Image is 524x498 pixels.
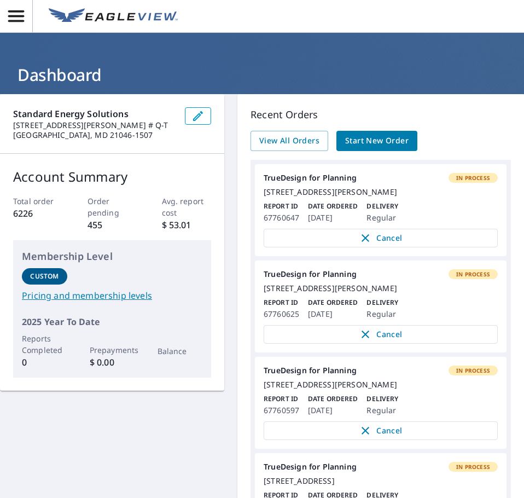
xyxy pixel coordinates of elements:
[162,195,212,218] p: Avg. report cost
[308,394,358,404] p: Date Ordered
[264,229,498,247] button: Cancel
[308,211,358,224] p: [DATE]
[264,421,498,440] button: Cancel
[366,201,398,211] p: Delivery
[366,394,398,404] p: Delivery
[13,195,63,207] p: Total order
[264,380,498,390] div: [STREET_ADDRESS][PERSON_NAME]
[88,195,137,218] p: Order pending
[22,289,202,302] a: Pricing and membership levels
[264,394,299,404] p: Report ID
[264,404,299,417] p: 67760597
[158,345,203,357] p: Balance
[308,308,358,321] p: [DATE]
[90,344,135,356] p: Prepayments
[13,107,176,120] p: Standard Energy Solutions
[308,201,358,211] p: Date Ordered
[88,218,137,231] p: 455
[336,131,417,151] a: Start New Order
[264,366,498,375] div: TrueDesign for Planning
[264,211,299,224] p: 67760647
[13,63,511,86] h1: Dashboard
[366,298,398,308] p: Delivery
[264,283,498,293] div: [STREET_ADDRESS][PERSON_NAME]
[264,173,498,183] div: TrueDesign for Planning
[13,120,176,130] p: [STREET_ADDRESS][PERSON_NAME] # Q-T
[345,134,409,148] span: Start New Order
[251,131,328,151] a: View All Orders
[13,167,211,187] p: Account Summary
[366,404,398,417] p: Regular
[264,308,299,321] p: 67760625
[49,8,178,25] img: EV Logo
[30,271,59,281] p: Custom
[366,211,398,224] p: Regular
[22,249,202,264] p: Membership Level
[275,424,486,437] span: Cancel
[13,130,176,140] p: [GEOGRAPHIC_DATA], MD 21046-1507
[251,107,511,122] p: Recent Orders
[255,357,506,449] a: TrueDesign for PlanningIn Process[STREET_ADDRESS][PERSON_NAME]Report ID67760597Date Ordered[DATE]...
[275,231,486,245] span: Cancel
[255,260,506,352] a: TrueDesign for PlanningIn Process[STREET_ADDRESS][PERSON_NAME]Report ID67760625Date Ordered[DATE]...
[264,476,498,486] div: [STREET_ADDRESS]
[162,218,212,231] p: $ 53.01
[308,404,358,417] p: [DATE]
[450,270,497,278] span: In Process
[264,187,498,197] div: [STREET_ADDRESS][PERSON_NAME]
[450,367,497,374] span: In Process
[450,463,497,471] span: In Process
[22,315,202,328] p: 2025 Year To Date
[264,269,498,279] div: TrueDesign for Planning
[90,356,135,369] p: $ 0.00
[22,333,67,356] p: Reports Completed
[13,207,63,220] p: 6226
[366,308,398,321] p: Regular
[259,134,319,148] span: View All Orders
[275,328,486,341] span: Cancel
[264,325,498,344] button: Cancel
[255,164,506,256] a: TrueDesign for PlanningIn Process[STREET_ADDRESS][PERSON_NAME]Report ID67760647Date Ordered[DATE]...
[264,462,498,472] div: TrueDesign for Planning
[450,174,497,182] span: In Process
[264,298,299,308] p: Report ID
[42,2,184,31] a: EV Logo
[308,298,358,308] p: Date Ordered
[264,201,299,211] p: Report ID
[22,356,67,369] p: 0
